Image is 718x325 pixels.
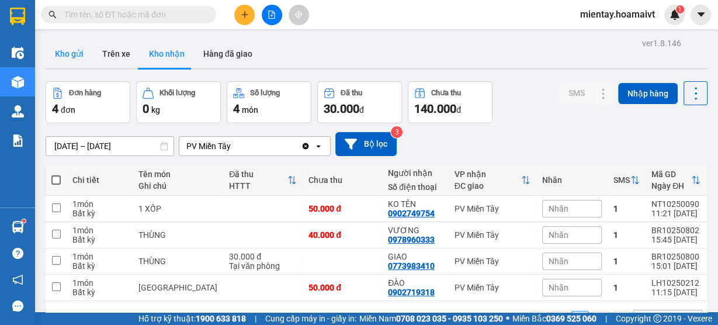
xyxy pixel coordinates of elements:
span: Miền Bắc [512,312,596,325]
span: đơn [61,105,75,115]
div: PV Miền Tây [455,257,530,266]
span: 0 [143,102,149,116]
span: 140.000 [414,102,456,116]
div: 0902749754 [388,209,435,218]
button: Trên xe [93,40,140,68]
span: 1 [678,5,682,13]
div: VP nhận [455,170,521,179]
div: 1 món [72,199,127,209]
div: BR10250802 [651,226,700,235]
div: PV Miền Tây [455,283,530,292]
div: THÙNG [138,257,217,266]
span: aim [294,11,303,19]
th: Toggle SortBy [608,165,646,196]
svg: open [314,141,323,151]
div: Bất kỳ [72,209,127,218]
span: Nhãn [549,283,568,292]
div: Đã thu [229,170,287,179]
span: Nhãn [549,230,568,240]
button: Bộ lọc [335,132,397,156]
div: Chi tiết [72,175,127,185]
div: 30.000 đ [229,252,297,261]
span: món [242,105,258,115]
img: warehouse-icon [12,47,24,59]
div: Đơn hàng [69,89,101,97]
button: caret-down [691,5,711,25]
div: KO TÊN [388,199,442,209]
div: 1 món [72,278,127,288]
th: Toggle SortBy [449,165,536,196]
div: 1 món [72,252,127,261]
svg: Clear value [301,141,310,151]
div: Bất kỳ [72,261,127,271]
button: Số lượng4món [227,81,311,123]
span: caret-down [696,9,706,20]
div: Số điện thoại [388,182,442,192]
div: 1 [613,257,640,266]
strong: 0369 525 060 [546,314,596,323]
button: plus [234,5,255,25]
div: VƯƠNG [388,226,442,235]
span: copyright [653,314,661,323]
div: Tại văn phòng [229,261,297,271]
div: 11:15 [DATE] [651,288,700,297]
div: 1 món [72,226,127,235]
div: Ngày ĐH [651,181,691,191]
div: Người nhận [388,168,442,178]
span: đ [359,105,364,115]
div: 15:01 [DATE] [651,261,700,271]
th: Toggle SortBy [646,165,706,196]
button: Hàng đã giao [194,40,262,68]
button: aim [289,5,309,25]
span: Miền Nam [359,312,503,325]
div: 1 [613,204,640,213]
button: Nhập hàng [618,83,678,104]
sup: 3 [391,126,403,138]
div: HTTT [229,181,287,191]
button: file-add [262,5,282,25]
span: 4 [233,102,240,116]
div: PV Miền Tây [455,204,530,213]
span: Nhãn [549,204,568,213]
div: 15:45 [DATE] [651,235,700,244]
button: SMS [559,82,594,103]
div: TX [138,283,217,292]
div: 40.000 đ [308,230,376,240]
div: 0773983410 [388,261,435,271]
sup: 1 [676,5,684,13]
button: Khối lượng0kg [136,81,221,123]
div: THÙNG [138,230,217,240]
div: 1 XỐP [138,204,217,213]
button: Chưa thu140.000đ [408,81,492,123]
span: | [255,312,256,325]
div: Chưa thu [431,89,461,97]
div: Tên món [138,170,217,179]
div: Số lượng [250,89,280,97]
div: BR10250800 [651,252,700,261]
span: đ [456,105,461,115]
img: logo-vxr [10,8,25,25]
span: Nhãn [549,257,568,266]
img: warehouse-icon [12,105,24,117]
div: PV Miền Tây [186,140,231,152]
span: mientay.hoamaivt [571,7,664,22]
img: warehouse-icon [12,221,24,233]
div: Đã thu [341,89,362,97]
div: NT10250090 [651,199,700,209]
div: 0902719318 [388,288,435,297]
span: 30.000 [324,102,359,116]
div: 0978960333 [388,235,435,244]
div: ĐÀO [388,278,442,288]
button: Đơn hàng4đơn [46,81,130,123]
div: 50.000 đ [308,204,376,213]
span: notification [12,274,23,285]
span: Hỗ trợ kỹ thuật: [138,312,246,325]
input: Selected PV Miền Tây. [232,140,233,152]
span: search [48,11,57,19]
span: plus [241,11,249,19]
input: Tìm tên, số ĐT hoặc mã đơn [64,8,202,21]
strong: 0708 023 035 - 0935 103 250 [396,314,503,323]
div: 11:21 [DATE] [651,209,700,218]
div: LH10250212 [651,278,700,288]
div: ver 1.8.146 [642,37,681,50]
